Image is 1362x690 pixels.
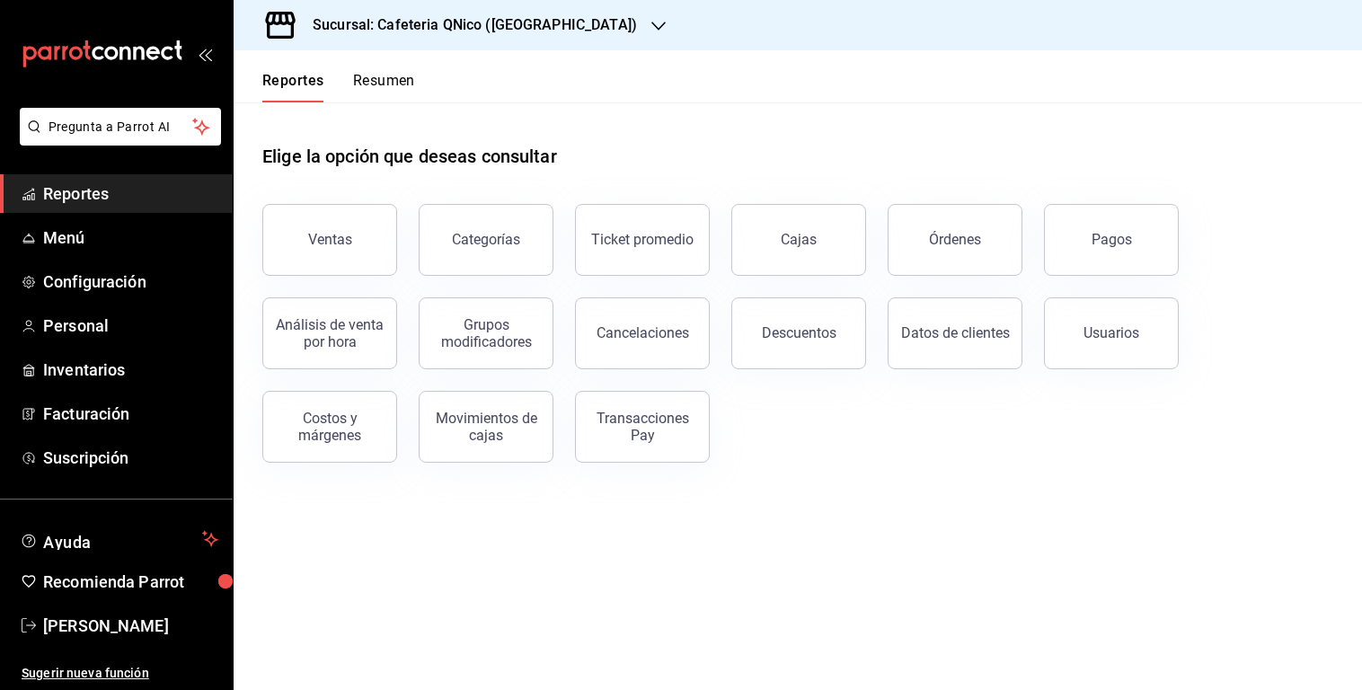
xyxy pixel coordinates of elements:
div: Ventas [308,231,352,248]
button: Ventas [262,204,397,276]
button: Costos y márgenes [262,391,397,463]
a: Cajas [731,204,866,276]
div: Transacciones Pay [587,410,698,444]
button: Movimientos de cajas [419,391,553,463]
button: Datos de clientes [888,297,1022,369]
span: Reportes [43,181,218,206]
div: Cancelaciones [597,324,689,341]
span: Personal [43,314,218,338]
button: Órdenes [888,204,1022,276]
button: Análisis de venta por hora [262,297,397,369]
div: navigation tabs [262,72,415,102]
div: Órdenes [929,231,981,248]
button: Categorías [419,204,553,276]
span: Menú [43,226,218,250]
span: Suscripción [43,446,218,470]
div: Cajas [781,229,818,251]
span: Recomienda Parrot [43,570,218,594]
button: Grupos modificadores [419,297,553,369]
div: Grupos modificadores [430,316,542,350]
h3: Sucursal: Cafeteria QNico ([GEOGRAPHIC_DATA]) [298,14,637,36]
div: Descuentos [762,324,836,341]
div: Ticket promedio [591,231,694,248]
a: Pregunta a Parrot AI [13,130,221,149]
button: Cancelaciones [575,297,710,369]
button: Transacciones Pay [575,391,710,463]
span: [PERSON_NAME] [43,614,218,638]
div: Usuarios [1083,324,1139,341]
span: Facturación [43,402,218,426]
button: Reportes [262,72,324,102]
button: Ticket promedio [575,204,710,276]
div: Movimientos de cajas [430,410,542,444]
span: Configuración [43,270,218,294]
span: Inventarios [43,358,218,382]
span: Pregunta a Parrot AI [49,118,193,137]
div: Datos de clientes [901,324,1010,341]
button: Pagos [1044,204,1179,276]
button: Pregunta a Parrot AI [20,108,221,146]
button: open_drawer_menu [198,47,212,61]
button: Resumen [353,72,415,102]
div: Pagos [1092,231,1132,248]
button: Usuarios [1044,297,1179,369]
div: Costos y márgenes [274,410,385,444]
button: Descuentos [731,297,866,369]
h1: Elige la opción que deseas consultar [262,143,557,170]
div: Análisis de venta por hora [274,316,385,350]
span: Ayuda [43,528,195,550]
div: Categorías [452,231,520,248]
span: Sugerir nueva función [22,664,218,683]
